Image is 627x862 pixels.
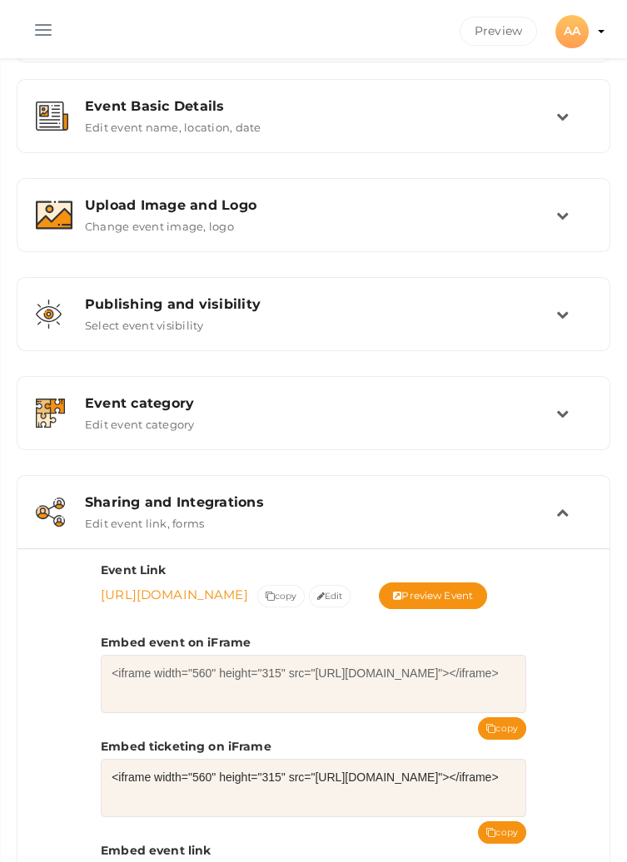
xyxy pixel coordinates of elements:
img: shared-vision.svg [36,300,62,329]
div: Event category [85,395,556,411]
button: copy [478,821,526,844]
a: Event Basic Details Edit event name, location, date [26,121,601,137]
span: Edit [317,587,343,605]
button: Preview [460,17,537,46]
img: category.svg [36,399,65,428]
div: AA [555,15,589,48]
label: Embed event on iFrame [101,634,251,651]
label: Change event image, logo [85,213,234,233]
label: Select event visibility [85,312,204,332]
label: Embed event link [101,842,211,859]
div: Upload Image and Logo [85,197,556,213]
button: Edit [309,585,351,607]
label: Event Link [101,562,166,578]
img: event-details.svg [36,102,68,131]
span: copy [266,587,297,605]
img: image.svg [36,201,72,230]
a: Upload Image and Logo Change event image, logo [26,220,601,236]
div: Sharing and Integrations [85,494,556,510]
button: AA [550,12,594,50]
label: Edit event link, forms [85,510,204,530]
span: Publishing and visibility [85,296,261,312]
a: Publishing and visibility Select event visibility [26,320,601,335]
a: Event category Edit event category [26,419,601,434]
a: [URL][DOMAIN_NAME] [101,587,248,602]
button: Preview Event [379,582,487,609]
div: Event Basic Details [85,98,556,114]
a: Sharing and Integrations Edit event link, forms [26,518,601,533]
label: Edit event name, location, date [85,114,261,134]
label: Edit event category [85,411,195,431]
profile-pic: AA [555,23,589,38]
button: copy [478,717,526,740]
label: Embed ticketing on iFrame [101,738,271,755]
button: copy [257,585,306,607]
img: sharing.svg [36,498,65,527]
